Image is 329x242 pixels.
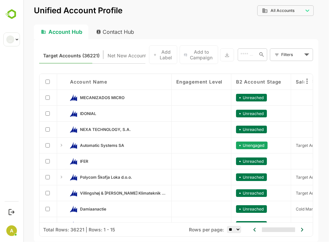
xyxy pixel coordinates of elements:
[11,25,65,39] div: Account Hub
[3,8,20,21] img: BambooboxLogoMark.f1c84d78b4c51b1a7b5f700c9845e183.svg
[213,126,244,133] div: Unreached
[7,208,16,216] button: Logout
[257,48,290,62] div: Filters
[6,35,14,43] div: __
[57,143,101,148] span: Automatic Systems SA
[57,95,101,100] span: MECANIZADOS MICRO
[84,51,157,60] div: Newly surfaced ICP-fit accounts from Intent, Website, LinkedIn, and other engagement signals.
[57,191,143,196] span: Villingshøj & Messerschmidt Klimateknik ApS
[6,225,17,236] div: A
[213,205,244,213] div: Unreached
[84,51,144,60] span: Net New Accounts ( 54053 )
[273,79,304,85] span: Sales Rating
[273,143,301,148] span: Target Account
[247,8,271,13] span: All Accounts
[126,45,154,64] button: Add Label
[57,159,65,164] span: IFER
[156,45,195,64] button: Add to Campaign
[20,227,92,232] div: Total Rows: 36221 | Rows: 1 - 15
[57,127,108,132] span: NEXA TECHNOLOGY, S.A.
[153,79,199,85] span: Engagement Level
[213,221,244,229] div: Unreached
[197,48,211,61] button: Export the selected data as CSV
[68,25,117,39] div: Contact Hub
[213,189,244,197] div: Unreached
[234,4,290,17] div: All Accounts
[47,79,84,85] span: Account Name
[213,79,258,85] span: B2 Account Stage
[213,142,244,149] div: Unengaged
[57,207,83,212] span: Damiaanactie
[273,191,301,196] span: Target Account
[11,7,99,15] p: Unified Account Profile
[166,227,201,232] span: Rows per page:
[57,111,73,116] span: IDONIAL
[273,207,312,212] span: Cold Marketing Lead
[273,175,301,180] span: Target Account
[239,8,280,14] div: All Accounts
[213,173,244,181] div: Unreached
[213,110,244,117] div: Unreached
[213,157,244,165] div: Unreached
[57,175,109,180] span: Polycom Škofja Loka d.o.o.
[258,51,279,58] div: Filters
[20,51,76,60] span: Known accounts you’ve identified to target - imported from CRM, Offline upload, or promoted from ...
[213,94,244,101] div: Unreached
